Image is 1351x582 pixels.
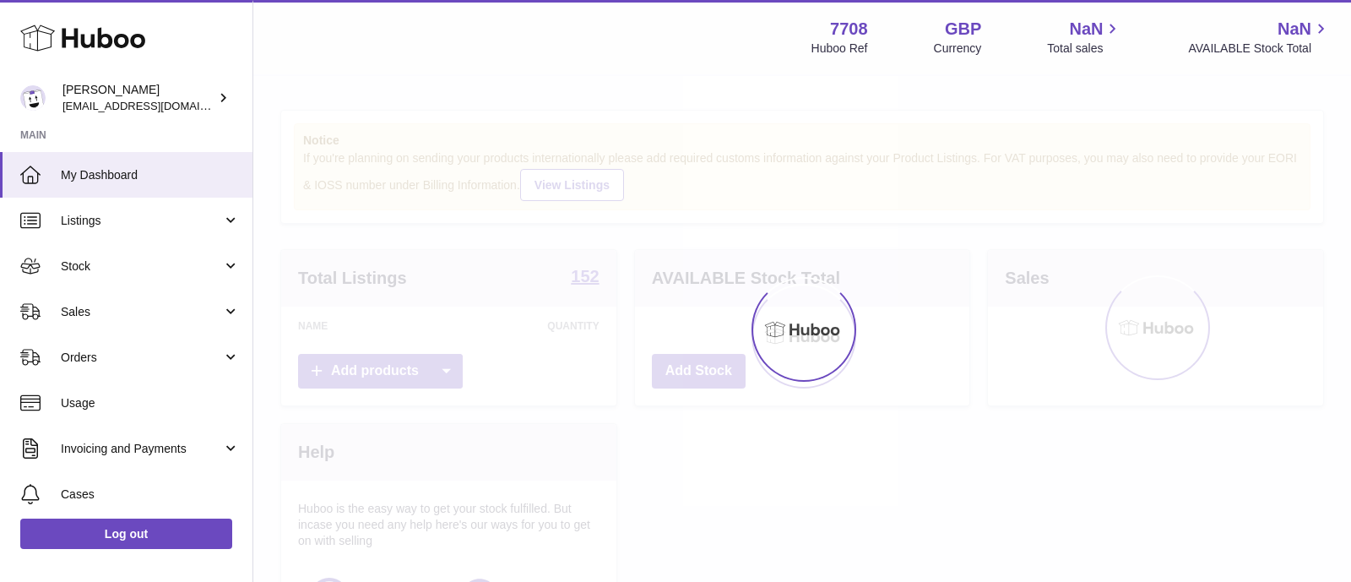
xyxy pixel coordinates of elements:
a: NaN AVAILABLE Stock Total [1188,18,1331,57]
span: [EMAIL_ADDRESS][DOMAIN_NAME] [62,99,248,112]
strong: GBP [945,18,981,41]
span: My Dashboard [61,167,240,183]
div: Currency [934,41,982,57]
span: NaN [1278,18,1311,41]
span: Sales [61,304,222,320]
strong: 7708 [830,18,868,41]
span: AVAILABLE Stock Total [1188,41,1331,57]
span: NaN [1069,18,1103,41]
a: Log out [20,519,232,549]
span: Invoicing and Payments [61,441,222,457]
span: Stock [61,258,222,275]
div: Huboo Ref [811,41,868,57]
div: [PERSON_NAME] [62,82,214,114]
a: NaN Total sales [1047,18,1122,57]
span: Orders [61,350,222,366]
span: Total sales [1047,41,1122,57]
span: Listings [61,213,222,229]
img: internalAdmin-7708@internal.huboo.com [20,85,46,111]
span: Usage [61,395,240,411]
span: Cases [61,487,240,503]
